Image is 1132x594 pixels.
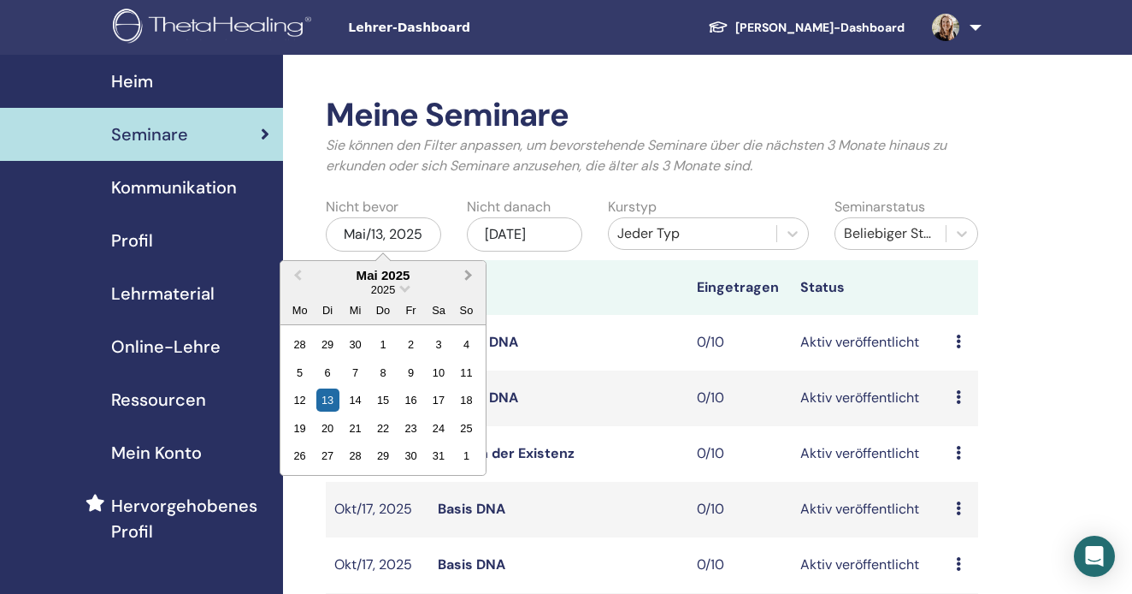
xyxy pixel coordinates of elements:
label: Nicht danach [467,197,551,217]
div: Choose Freitag, 16. Mai 2025 [399,389,422,412]
div: Choose Montag, 19. Mai 2025 [288,417,311,440]
td: Aktiv veröffentlicht [792,426,947,482]
a: [PERSON_NAME]-Dashboard [694,12,918,44]
div: Choose Donnerstag, 15. Mai 2025 [371,389,394,412]
span: Profil [111,228,153,253]
div: Choose Mittwoch, 28. Mai 2025 [344,444,367,467]
div: Choose Samstag, 24. Mai 2025 [427,417,450,440]
div: Sa [427,299,450,322]
div: Choose Sonntag, 18. Mai 2025 [455,389,478,412]
p: Sie können den Filter anpassen, um bevorstehende Seminare über die nächsten 3 Monate hinaus zu er... [326,135,978,176]
div: Choose Donnerstag, 8. Mai 2025 [371,361,394,384]
div: Choose Freitag, 23. Mai 2025 [399,417,422,440]
div: So [455,299,478,322]
div: Choose Date [280,260,486,477]
div: Fr [399,299,422,322]
td: Aktiv veröffentlicht [792,482,947,538]
div: Choose Samstag, 3. Mai 2025 [427,333,450,356]
div: Choose Samstag, 10. Mai 2025 [427,361,450,384]
span: Hervorgehobenes Profil [111,493,269,544]
span: Mein Konto [111,440,202,466]
div: Open Intercom Messenger [1074,536,1115,577]
td: 0/10 [688,315,792,371]
div: Choose Sonntag, 25. Mai 2025 [455,417,478,440]
div: Choose Mittwoch, 14. Mai 2025 [344,389,367,412]
div: Do [371,299,394,322]
div: Mai 2025 [280,268,486,282]
span: Online-Lehre [111,334,221,359]
div: Choose Donnerstag, 1. Mai 2025 [371,333,394,356]
a: Basis DNA [438,500,505,518]
label: Seminarstatus [834,197,925,217]
a: Basis DNA [438,555,505,573]
td: 0/10 [688,426,792,482]
div: Choose Montag, 26. Mai 2025 [288,444,311,467]
th: Status [792,260,947,315]
td: Okt/17, 2025 [326,482,429,538]
div: Mo [288,299,311,322]
div: Beliebiger Status [844,223,937,244]
img: graduation-cap-white.svg [708,20,728,34]
div: Choose Sonntag, 11. Mai 2025 [455,361,478,384]
div: Mai/13, 2025 [326,217,441,252]
div: [DATE] [467,217,582,252]
td: Aktiv veröffentlicht [792,538,947,593]
div: Choose Mittwoch, 21. Mai 2025 [344,417,367,440]
td: 0/10 [688,482,792,538]
div: Choose Freitag, 30. Mai 2025 [399,444,422,467]
div: Choose Mittwoch, 7. Mai 2025 [344,361,367,384]
span: Ressourcen [111,387,206,413]
div: Choose Dienstag, 13. Mai 2025 [316,389,339,412]
span: 2025 [371,283,395,296]
div: Choose Freitag, 2. Mai 2025 [399,333,422,356]
td: Aktiv veröffentlicht [792,371,947,426]
div: Choose Montag, 12. Mai 2025 [288,389,311,412]
div: Jeder Typ [617,223,767,244]
div: Choose Montag, 5. Mai 2025 [288,361,311,384]
span: Kommunikation [111,175,237,200]
td: 0/10 [688,538,792,593]
td: Okt/17, 2025 [326,538,429,593]
td: Aktiv veröffentlicht [792,315,947,371]
span: Lehrer-Dashboard [348,19,604,37]
div: Month May, 2025 [286,330,480,469]
div: Choose Donnerstag, 29. Mai 2025 [371,444,394,467]
img: default.jpg [932,14,959,41]
img: logo.png [113,9,317,47]
div: Choose Dienstag, 20. Mai 2025 [316,417,339,440]
button: Previous Month [282,263,310,290]
div: Choose Sonntag, 1. Juni 2025 [455,444,478,467]
div: Choose Dienstag, 6. Mai 2025 [316,361,339,384]
div: Choose Dienstag, 27. Mai 2025 [316,444,339,467]
div: Choose Mittwoch, 30. April 2025 [344,333,367,356]
div: Choose Samstag, 31. Mai 2025 [427,444,450,467]
td: 0/10 [688,371,792,426]
span: Seminare [111,122,188,147]
div: Di [316,299,339,322]
a: Ebenen der Existenz [438,444,575,462]
div: Choose Sonntag, 4. Mai 2025 [455,333,478,356]
div: Choose Dienstag, 29. April 2025 [316,333,339,356]
span: Heim [111,68,153,94]
th: Eingetragen [688,260,792,315]
div: Choose Freitag, 9. Mai 2025 [399,361,422,384]
label: Kurstyp [608,197,657,217]
h2: Meine Seminare [326,96,978,135]
div: Choose Samstag, 17. Mai 2025 [427,389,450,412]
label: Nicht bevor [326,197,398,217]
div: Choose Montag, 28. April 2025 [288,333,311,356]
div: Mi [344,299,367,322]
span: Lehrmaterial [111,281,215,306]
button: Next Month [457,263,484,290]
div: Choose Donnerstag, 22. Mai 2025 [371,417,394,440]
